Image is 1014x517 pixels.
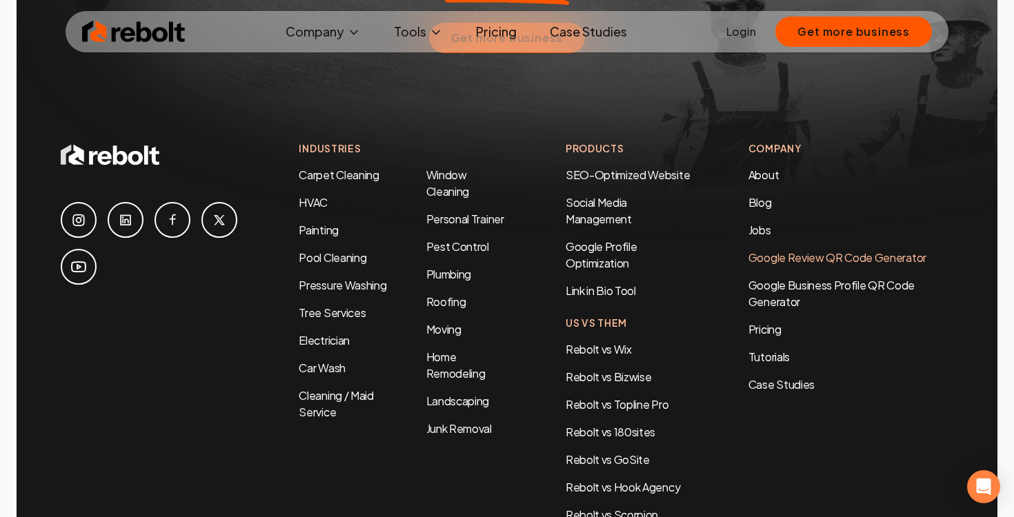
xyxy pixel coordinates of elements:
a: Car Wash [299,361,345,375]
a: Junk Removal [426,421,492,436]
a: Rebolt vs Hook Agency [566,480,680,494]
a: Social Media Management [566,195,632,226]
a: HVAC [299,195,328,210]
a: Plumbing [426,267,471,281]
h4: Us Vs Them [566,316,693,330]
a: Case Studies [539,18,638,45]
a: Landscaping [426,394,489,408]
a: Tutorials [748,349,953,365]
a: Roofing [426,294,466,309]
a: Moving [426,322,461,336]
a: Blog [748,195,772,210]
img: Rebolt Logo [82,18,186,45]
a: Home Remodeling [426,349,486,381]
div: Open Intercom Messenger [967,470,1000,503]
a: Login [726,23,756,40]
a: Pricing [465,18,528,45]
a: Case Studies [748,376,953,393]
a: Rebolt vs 180sites [566,425,655,439]
a: Pressure Washing [299,278,386,292]
button: Get more business [775,17,932,47]
a: Carpet Cleaning [299,168,379,182]
a: Pest Control [426,239,489,254]
button: Tools [383,18,454,45]
a: Google Review QR Code Generator [748,250,926,265]
a: Jobs [748,223,771,237]
h4: Company [748,141,953,156]
a: Pricing [748,321,953,338]
a: Rebolt vs Wix [566,342,632,356]
a: Rebolt vs Topline Pro [566,397,668,412]
a: Electrician [299,333,349,347]
a: Link in Bio Tool [566,283,636,298]
a: Google Business Profile QR Code Generator [748,278,915,309]
a: Tree Services [299,305,366,320]
a: Rebolt vs GoSite [566,452,650,467]
a: Rebolt vs Bizwise [566,369,652,384]
a: Google Profile Optimization [566,239,637,270]
a: Pool Cleaning [299,250,366,265]
a: About [748,168,779,182]
h4: Industries [299,141,510,156]
a: Personal Trainer [426,212,504,226]
button: Company [275,18,372,45]
a: Painting [299,223,338,237]
a: Cleaning / Maid Service [299,388,373,419]
a: Window Cleaning [426,168,469,199]
h4: Products [566,141,693,156]
a: SEO-Optimized Website [566,168,690,182]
